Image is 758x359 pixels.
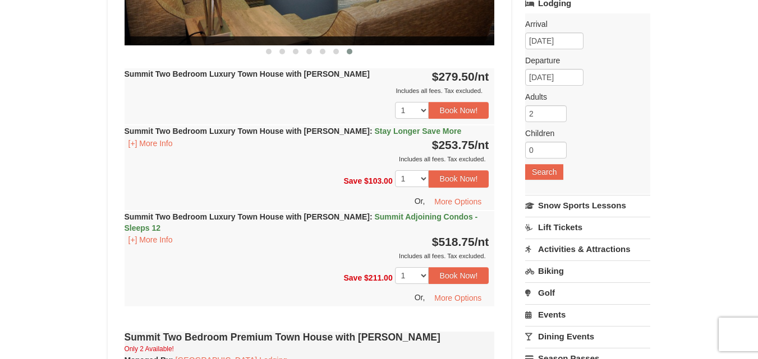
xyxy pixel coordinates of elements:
a: Activities & Attractions [525,239,650,259]
span: /nt [475,70,489,83]
div: Includes all fees. Tax excluded. [125,250,489,262]
strong: Summit Two Bedroom Luxury Town House with [PERSON_NAME] [125,212,478,232]
a: Events [525,304,650,325]
span: /nt [475,235,489,248]
span: Save [343,176,362,185]
button: Book Now! [429,102,489,119]
button: Book Now! [429,267,489,284]
a: Golf [525,282,650,303]
span: $253.75 [432,138,475,151]
div: Includes all fees. Tax excluded. [125,85,489,96]
a: Lift Tickets [525,217,650,237]
button: [+] More Info [125,234,177,246]
span: /nt [475,138,489,151]
label: Adults [525,91,642,102]
button: [+] More Info [125,137,177,150]
h4: Summit Two Bedroom Premium Town House with [PERSON_NAME] [125,332,495,343]
strong: Summit Two Bedroom Luxury Town House with [PERSON_NAME] [125,127,462,136]
span: $211.00 [364,273,393,282]
a: Snow Sports Lessons [525,195,650,216]
label: Departure [525,55,642,66]
span: $518.75 [432,235,475,248]
span: : [370,212,373,221]
span: : [370,127,373,136]
span: Stay Longer Save More [374,127,461,136]
span: Or, [415,293,425,302]
strong: Summit Two Bedroom Luxury Town House with [PERSON_NAME] [125,69,370,78]
a: Dining Events [525,326,650,347]
span: Save [343,273,362,282]
button: More Options [427,290,489,306]
span: Or, [415,196,425,205]
button: Search [525,164,563,180]
span: $103.00 [364,176,393,185]
label: Children [525,128,642,139]
button: Book Now! [429,170,489,187]
a: Biking [525,260,650,281]
button: More Options [427,193,489,210]
div: Includes all fees. Tax excluded. [125,153,489,165]
strong: $279.50 [432,70,489,83]
span: Summit Adjoining Condos - Sleeps 12 [125,212,478,232]
small: Only 2 Available! [125,345,174,353]
label: Arrival [525,18,642,30]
